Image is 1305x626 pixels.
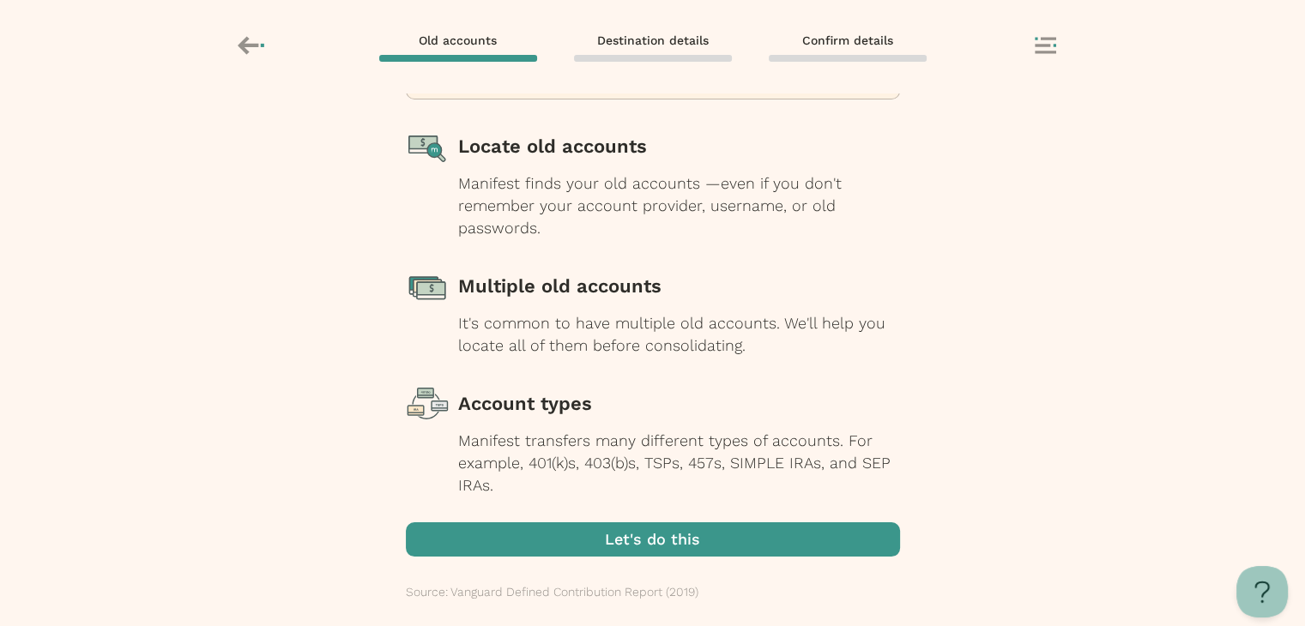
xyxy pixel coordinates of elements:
iframe: Toggle Customer Support [1236,566,1288,617]
div: Manifest finds your old accounts —even if you don't remember your account provider, username, or ... [458,172,900,239]
div: Manifest transfers many different types of accounts. For example, 401(k)s, 403(b)s, TSPs, 457s, S... [458,430,900,497]
p: Source: Vanguard Defined Contribution Report (2019) [406,582,698,601]
button: Let's do this [406,522,900,557]
span: Destination details [597,33,709,48]
div: Locate old accounts [458,125,900,168]
div: Account types [458,382,900,425]
span: Old accounts [419,33,497,48]
div: It's common to have multiple old accounts. We'll help you locate all of them before consolidating. [458,312,900,357]
span: Confirm details [802,33,893,48]
div: Multiple old accounts [458,265,900,308]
